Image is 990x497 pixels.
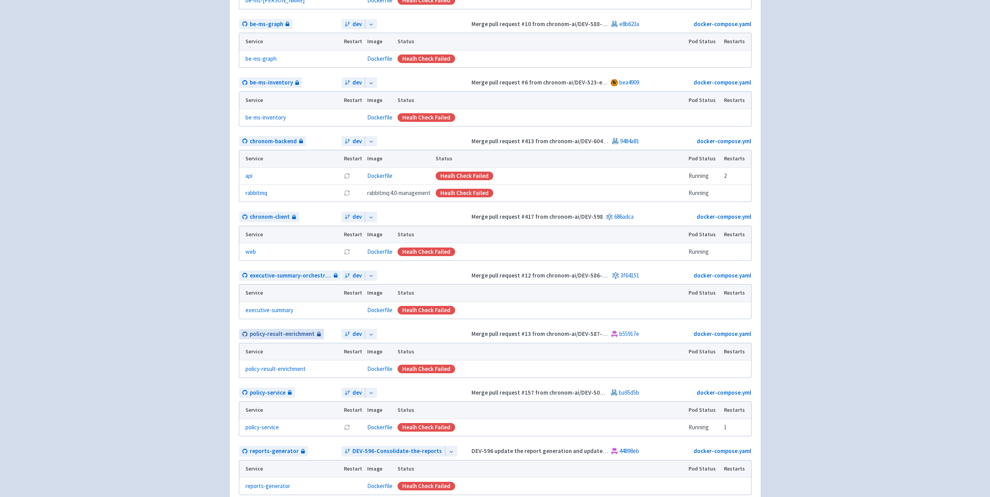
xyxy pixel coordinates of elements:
a: 9484a81 [620,137,639,145]
th: Restarts [721,226,751,243]
th: Restarts [721,33,751,50]
a: dev [342,77,365,88]
a: be-ms-inventory [239,77,302,88]
button: Restart pod [344,249,350,255]
div: Healh Check Failed [398,306,455,314]
th: Pod Status [686,226,721,243]
a: executive-summary [245,306,293,315]
span: policy-result-enrichment [250,330,315,339]
a: bea4909 [619,79,639,86]
a: e8b623a [619,20,639,28]
a: policy-result-enrichment [245,365,306,374]
button: Restart pod [344,424,350,430]
a: chronom-backend [239,136,306,147]
a: docker-compose.yml [697,213,751,220]
a: dev [342,388,365,398]
td: Running [686,243,721,260]
a: docker-compose.yaml [694,272,751,279]
th: Status [395,460,686,478]
a: rabbitmq [245,189,267,198]
span: dev [352,137,362,146]
a: dev [342,136,365,147]
span: be-ms-inventory [250,78,293,87]
td: Running [686,419,721,436]
div: Healh Check Failed [398,113,455,122]
th: Image [364,402,395,419]
a: Dockerfile [367,306,392,314]
a: reports-generator [245,482,290,491]
a: Dockerfile [367,248,392,255]
a: dev [342,19,365,30]
a: docker-compose.yml [697,137,751,145]
a: web [245,248,256,256]
a: dev [342,212,365,222]
div: Healh Check Failed [436,189,493,197]
td: Running [686,184,721,202]
th: Restart [342,92,365,109]
a: be-ms-graph [245,54,277,63]
td: 1 [721,419,751,436]
button: Restart pod [344,173,350,179]
th: Image [364,150,433,167]
th: Service [239,460,342,478]
th: Restarts [721,460,751,478]
th: Restart [342,402,365,419]
th: Status [395,343,686,360]
span: dev [352,271,362,280]
th: Restarts [721,285,751,302]
a: dev [342,270,365,281]
span: policy-service [250,388,286,397]
a: 3f64151 [620,272,639,279]
th: Pod Status [686,33,721,50]
span: dev [352,212,362,221]
span: DEV-596-Consolidate-the-reports [352,447,442,456]
a: 686adca [614,213,634,220]
a: 44898eb [619,447,639,455]
a: Dockerfile [367,365,392,372]
strong: Merge pull request #417 from chronom-ai/DEV-598 [471,213,603,220]
a: docker-compose.yaml [694,330,751,337]
a: b55917e [619,330,639,337]
div: Healh Check Failed [398,482,455,490]
td: 2 [721,167,751,184]
a: executive-summary-orchestrator [239,270,341,281]
div: Healh Check Failed [398,54,455,63]
th: Image [364,460,395,478]
a: ba95d5b [619,389,639,396]
a: docker-compose.yml [697,389,751,396]
a: policy-service [245,423,279,432]
strong: DEV-596 update the report generation and updated the database with report brief [471,447,687,455]
a: Dockerfile [367,423,392,431]
button: Restart pod [344,190,350,196]
th: Restarts [721,150,751,167]
th: Status [395,92,686,109]
th: Service [239,402,342,419]
strong: Merge pull request #6 from chronom-ai/DEV-523-expand-alert-attributes [471,79,662,86]
th: Service [239,150,342,167]
strong: Merge pull request #413 from chronom-ai/DEV-604-clean-up-and-formalize-report-creation-flow [471,137,725,145]
th: Restarts [721,402,751,419]
span: executive-summary-orchestrator [250,271,332,280]
th: Restart [342,343,365,360]
th: Pod Status [686,460,721,478]
td: Running [686,167,721,184]
a: policy-result-enrichment [239,329,324,339]
th: Service [239,343,342,360]
th: Image [364,343,395,360]
strong: Merge pull request #157 from chronom-ai/DEV-500-update-policy-service [471,389,662,396]
span: rabbitmq:4.0-management [367,189,431,198]
a: chronom-client [239,212,299,222]
th: Restart [342,460,365,478]
th: Image [364,33,395,50]
th: Service [239,33,342,50]
span: dev [352,20,362,29]
th: Pod Status [686,402,721,419]
span: chronom-backend [250,137,297,146]
a: Dockerfile [367,172,392,179]
a: docker-compose.yaml [694,79,751,86]
span: reports-generator [250,447,299,456]
span: dev [352,330,362,339]
th: Status [395,226,686,243]
a: Dockerfile [367,55,392,62]
th: Service [239,285,342,302]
